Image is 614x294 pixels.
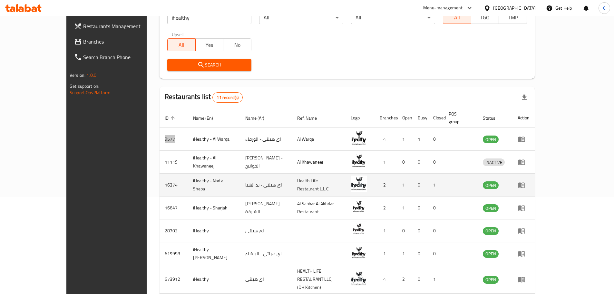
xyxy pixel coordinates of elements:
[240,242,292,265] td: اي هيلثي - البرشاء
[413,174,428,197] td: 0
[413,219,428,242] td: 0
[413,265,428,294] td: 0
[240,128,292,151] td: اى هيلثى - الورقاء
[188,242,240,265] td: iHealthy - [PERSON_NAME]
[170,40,193,50] span: All
[172,61,246,69] span: Search
[483,227,499,235] div: OPEN
[188,265,240,294] td: iHealthy
[397,174,413,197] td: 1
[188,174,240,197] td: iHealthy - Nad al Sheba
[397,108,413,128] th: Open
[167,11,251,24] input: Search for restaurant name or ID..
[397,219,413,242] td: 0
[165,114,177,122] span: ID
[86,71,96,79] span: 1.0.0
[413,197,428,219] td: 0
[397,197,413,219] td: 1
[83,38,164,46] span: Branches
[213,95,242,101] span: 11 record(s)
[518,227,530,235] div: Menu
[351,153,367,169] img: iHealthy - Al Khawaneej
[517,90,532,105] div: Export file
[397,151,413,174] td: 0
[397,265,413,294] td: 2
[483,158,505,166] div: INACTIVE
[483,205,499,212] span: OPEN
[483,276,499,283] span: OPEN
[167,59,251,71] button: Search
[292,265,346,294] td: HEALTH LIFE RESTAURANT LLC, (DH Kitchen)
[346,108,375,128] th: Logo
[428,265,443,294] td: 1
[351,198,367,215] img: iHealthy - Sharjah
[483,227,499,235] span: OPEN
[167,38,196,51] button: All
[351,244,367,260] img: iHealthy - Al Barsha
[499,11,527,24] button: TMP
[449,110,470,126] span: POS group
[483,182,499,189] span: OPEN
[518,276,530,283] div: Menu
[483,136,499,143] div: OPEN
[83,22,164,30] span: Restaurants Management
[518,135,530,143] div: Menu
[512,108,535,128] th: Action
[413,151,428,174] td: 0
[292,151,346,174] td: Al Khawaneej
[375,242,397,265] td: 1
[471,11,499,24] button: TGO
[160,197,188,219] td: 16647
[188,197,240,219] td: iHealthy - Sharjah
[428,242,443,265] td: 0
[160,219,188,242] td: 28702
[428,219,443,242] td: 0
[483,159,505,166] span: INACTIVE
[292,197,346,219] td: Al Sabbar Al Akhdar Restaurant
[351,130,367,146] img: iHealthy - Al Warqa
[223,38,251,51] button: No
[397,128,413,151] td: 1
[493,5,536,12] div: [GEOGRAPHIC_DATA]
[69,18,169,34] a: Restaurants Management
[428,128,443,151] td: 0
[483,250,499,258] span: OPEN
[375,151,397,174] td: 1
[375,174,397,197] td: 2
[212,92,243,103] div: Total records count
[240,219,292,242] td: اى هيلثى
[428,151,443,174] td: 0
[160,174,188,197] td: 16374
[240,174,292,197] td: اى هيلثى - ند الشبا
[240,197,292,219] td: [PERSON_NAME] - الشارقة
[240,265,292,294] td: اى هيلثى
[375,108,397,128] th: Branches
[297,114,325,122] span: Ref. Name
[603,5,606,12] span: C
[428,108,443,128] th: Closed
[226,40,249,50] span: No
[375,219,397,242] td: 1
[172,32,184,36] label: Upsell
[474,13,497,22] span: TGO
[245,114,273,122] span: Name (Ar)
[413,128,428,151] td: 1
[165,92,243,103] h2: Restaurants list
[292,128,346,151] td: Al Warqa
[502,13,524,22] span: TMP
[240,151,292,174] td: [PERSON_NAME] - الخوانيج
[160,151,188,174] td: 11119
[195,38,224,51] button: Yes
[69,34,169,49] a: Branches
[483,136,499,143] span: OPEN
[188,151,240,174] td: iHealthy - Al Khawaneej
[518,204,530,212] div: Menu
[351,11,435,24] div: All
[198,40,221,50] span: Yes
[518,250,530,258] div: Menu
[70,88,111,97] a: Support.OpsPlatform
[397,242,413,265] td: 1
